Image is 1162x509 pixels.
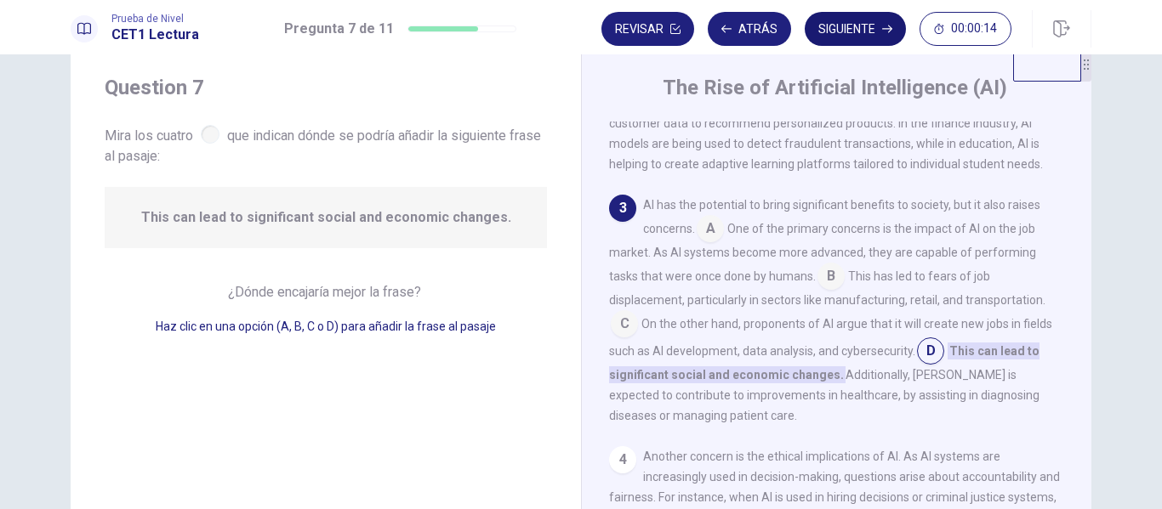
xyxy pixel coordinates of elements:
span: One of the primary concerns is the impact of AI on the job market. As AI systems become more adva... [609,222,1036,283]
h1: Pregunta 7 de 11 [284,19,394,39]
h4: Question 7 [105,74,547,101]
span: On the other hand, proponents of AI argue that it will create new jobs in fields such as AI devel... [609,317,1052,358]
span: Haz clic en una opción (A, B, C o D) para añadir la frase al pasaje [156,320,496,333]
span: Mira los cuatro que indican dónde se podría añadir la siguiente frase al pasaje: [105,122,547,167]
span: Prueba de Nivel [111,13,199,25]
span: 00:00:14 [951,22,997,36]
span: B [817,263,845,290]
div: 3 [609,195,636,222]
div: 4 [609,446,636,473]
button: Siguiente [805,12,906,46]
span: Additionally, [PERSON_NAME] is expected to contribute to improvements in healthcare, by assisting... [609,368,1040,422]
button: Revisar [601,12,694,46]
span: C [611,310,638,337]
h4: The Rise of Artificial Intelligence (AI) [663,74,1007,101]
h1: CET1 Lectura [111,25,199,45]
span: ¿Dónde encajaría mejor la frase? [228,284,424,300]
span: D [917,337,944,365]
span: A [697,215,724,242]
button: Atrás [708,12,791,46]
button: 00:00:14 [920,12,1011,46]
span: This can lead to significant social and economic changes. [141,207,511,228]
span: AI has the potential to bring significant benefits to society, but it also raises concerns. [643,198,1040,235]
